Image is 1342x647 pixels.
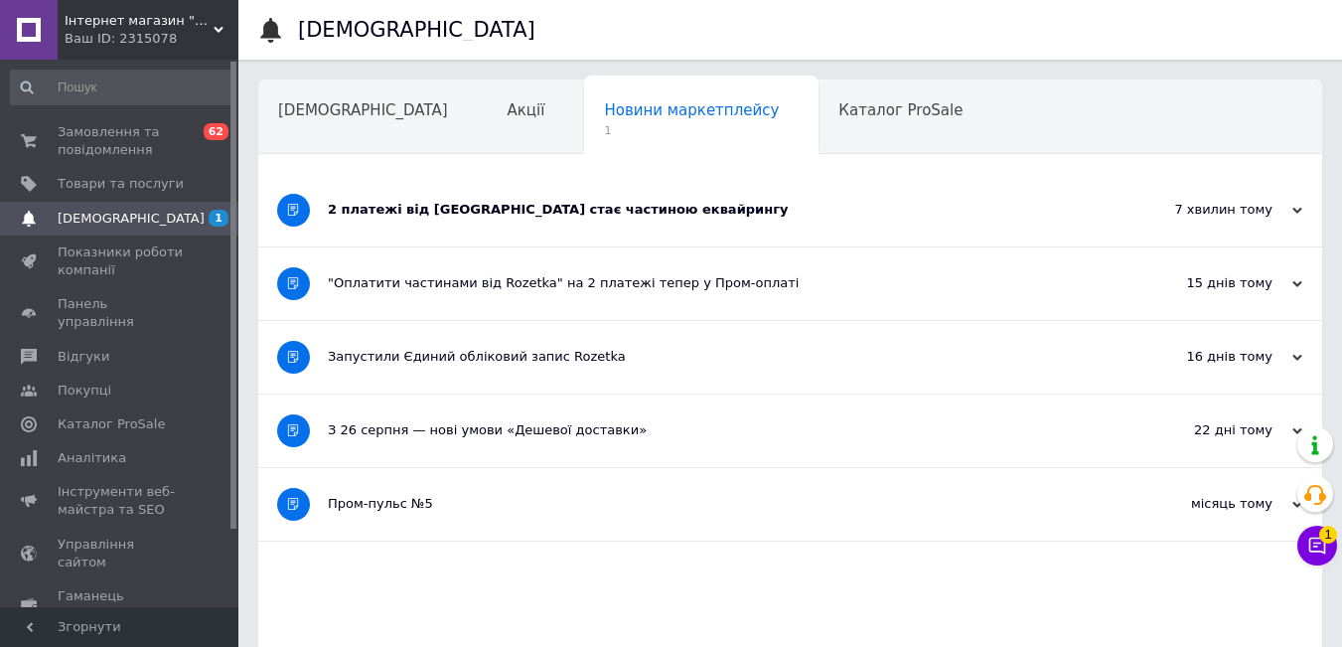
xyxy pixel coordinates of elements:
span: Відгуки [58,348,109,366]
span: 1 [604,123,779,138]
span: Акції [508,101,545,119]
h1: [DEMOGRAPHIC_DATA] [298,18,535,42]
div: "Оплатити частинами від Rozetka" на 2 платежі тепер у Пром-оплаті [328,274,1104,292]
span: Каталог ProSale [838,101,963,119]
div: З 26 серпня — нові умови «Дешевої доставки» [328,421,1104,439]
span: Показники роботи компанії [58,243,184,279]
span: [DEMOGRAPHIC_DATA] [278,101,448,119]
span: Новини маркетплейсу [604,101,779,119]
span: 1 [1319,526,1337,544]
button: Чат з покупцем1 [1297,526,1337,566]
span: Управління сайтом [58,536,184,571]
div: 15 днів тому [1104,274,1302,292]
span: 1 [209,210,228,227]
span: Покупці [58,382,111,400]
span: Інструменти веб-майстра та SEO [58,483,184,519]
span: Інтернет магазин "Coffee Day" [65,12,214,30]
span: Каталог ProSale [58,415,165,433]
span: Гаманець компанії [58,587,184,623]
span: [DEMOGRAPHIC_DATA] [58,210,205,228]
span: 62 [204,123,228,140]
div: Пром-пульс №5 [328,495,1104,513]
span: Товари та послуги [58,175,184,193]
div: 7 хвилин тому [1104,201,1302,219]
span: Панель управління [58,295,184,331]
span: Аналітика [58,449,126,467]
div: 22 дні тому [1104,421,1302,439]
div: Ваш ID: 2315078 [65,30,238,48]
div: 2 платежі від [GEOGRAPHIC_DATA] стає частиною еквайрингу [328,201,1104,219]
span: Замовлення та повідомлення [58,123,184,159]
div: 16 днів тому [1104,348,1302,366]
input: Пошук [10,70,234,105]
div: місяць тому [1104,495,1302,513]
div: Запустили Єдиний обліковий запис Rozetka [328,348,1104,366]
